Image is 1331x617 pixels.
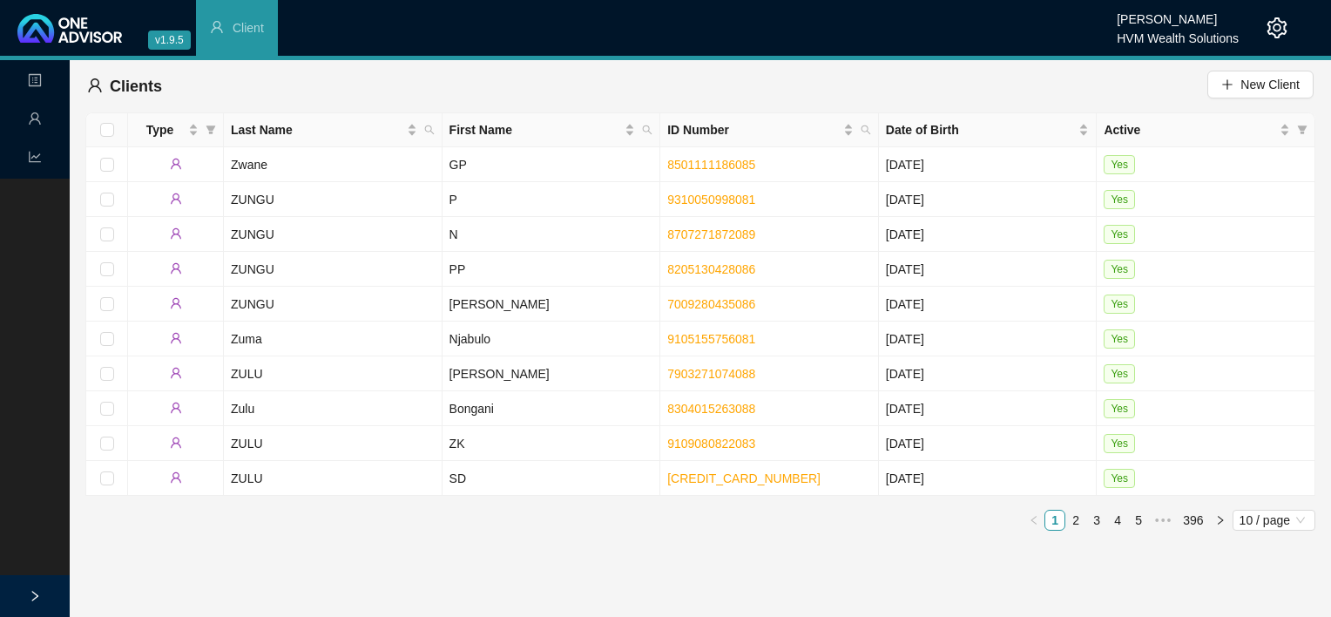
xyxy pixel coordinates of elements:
[1107,510,1128,531] li: 4
[1104,225,1135,244] span: Yes
[1104,364,1135,383] span: Yes
[1215,515,1226,525] span: right
[87,78,103,93] span: user
[28,142,42,177] span: line-chart
[1024,510,1044,531] li: Previous Page
[1104,399,1135,418] span: Yes
[202,117,220,143] span: filter
[879,147,1098,182] td: [DATE]
[1117,24,1239,43] div: HVM Wealth Solutions
[667,437,755,451] a: 9109080822083
[667,297,755,311] a: 7009280435086
[1104,434,1135,453] span: Yes
[224,426,443,461] td: ZULU
[1128,510,1149,531] li: 5
[443,252,661,287] td: PP
[1117,4,1239,24] div: [PERSON_NAME]
[1104,295,1135,314] span: Yes
[1097,113,1315,147] th: Active
[879,217,1098,252] td: [DATE]
[667,367,755,381] a: 7903271074088
[421,117,438,143] span: search
[443,391,661,426] td: Bongani
[861,125,871,135] span: search
[224,147,443,182] td: Zwane
[28,65,42,100] span: profile
[443,182,661,217] td: P
[224,287,443,322] td: ZUNGU
[1294,117,1311,143] span: filter
[170,471,182,484] span: user
[1207,71,1314,98] button: New Client
[443,356,661,391] td: [PERSON_NAME]
[170,227,182,240] span: user
[1024,510,1044,531] button: left
[1066,511,1085,530] a: 2
[1240,511,1308,530] span: 10 / page
[660,113,879,147] th: ID Number
[110,78,162,95] span: Clients
[1029,515,1039,525] span: left
[879,391,1098,426] td: [DATE]
[1267,17,1287,38] span: setting
[667,332,755,346] a: 9105155756081
[638,117,656,143] span: search
[170,297,182,309] span: user
[170,332,182,344] span: user
[170,158,182,170] span: user
[1240,75,1300,94] span: New Client
[210,20,224,34] span: user
[449,120,622,139] span: First Name
[879,322,1098,356] td: [DATE]
[1178,511,1208,530] a: 396
[1104,190,1135,209] span: Yes
[17,14,122,43] img: 2df55531c6924b55f21c4cf5d4484680-logo-light.svg
[224,217,443,252] td: ZUNGU
[224,356,443,391] td: ZULU
[857,117,875,143] span: search
[1104,155,1135,174] span: Yes
[879,287,1098,322] td: [DATE]
[1104,469,1135,488] span: Yes
[224,391,443,426] td: Zulu
[1044,510,1065,531] li: 1
[206,125,216,135] span: filter
[443,426,661,461] td: ZK
[667,262,755,276] a: 8205130428086
[1104,120,1276,139] span: Active
[1149,510,1177,531] span: •••
[170,437,182,449] span: user
[224,322,443,356] td: Zuma
[443,322,661,356] td: Njabulo
[128,113,224,147] th: Type
[879,113,1098,147] th: Date of Birth
[879,426,1098,461] td: [DATE]
[443,461,661,496] td: SD
[231,120,403,139] span: Last Name
[28,104,42,139] span: user
[424,125,435,135] span: search
[135,120,185,139] span: Type
[1065,510,1086,531] li: 2
[443,287,661,322] td: [PERSON_NAME]
[1108,511,1127,530] a: 4
[1210,510,1231,531] li: Next Page
[224,252,443,287] td: ZUNGU
[1177,510,1209,531] li: 396
[1104,329,1135,349] span: Yes
[879,182,1098,217] td: [DATE]
[667,158,755,172] a: 8501111186085
[1297,125,1307,135] span: filter
[667,402,755,416] a: 8304015263088
[642,125,652,135] span: search
[667,227,755,241] a: 8707271872089
[1210,510,1231,531] button: right
[170,262,182,275] span: user
[879,356,1098,391] td: [DATE]
[1045,511,1064,530] a: 1
[667,193,755,207] a: 9310050998081
[170,402,182,414] span: user
[170,193,182,205] span: user
[443,147,661,182] td: GP
[443,217,661,252] td: N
